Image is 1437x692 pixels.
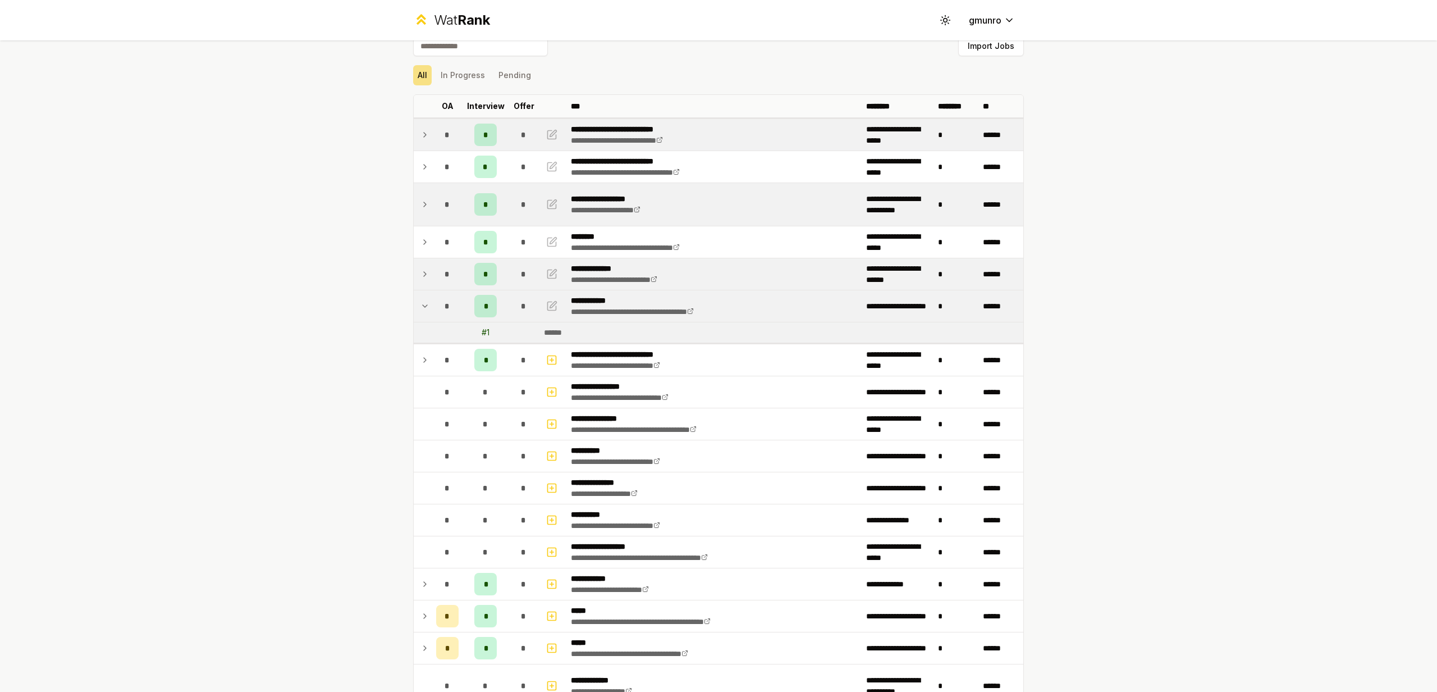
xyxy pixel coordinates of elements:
[413,11,490,29] a: WatRank
[958,36,1024,56] button: Import Jobs
[960,10,1024,30] button: gmunro
[494,65,536,85] button: Pending
[482,327,489,338] div: # 1
[442,101,454,112] p: OA
[514,101,534,112] p: Offer
[457,12,490,28] span: Rank
[413,65,432,85] button: All
[969,13,1001,27] span: gmunro
[467,101,505,112] p: Interview
[436,65,489,85] button: In Progress
[434,11,490,29] div: Wat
